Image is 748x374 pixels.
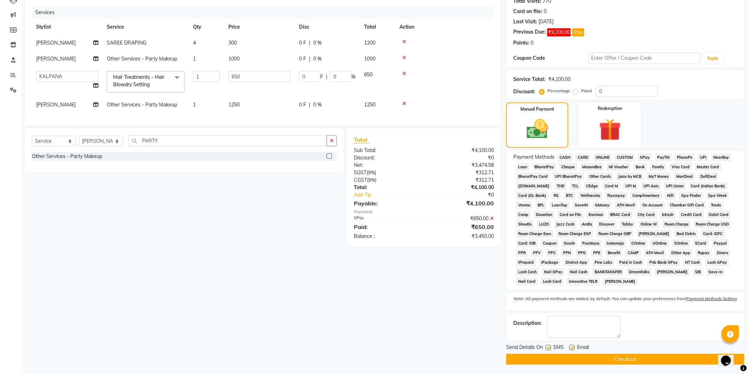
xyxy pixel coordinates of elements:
[693,268,703,276] span: SBI
[309,39,310,47] span: |
[351,73,356,81] span: %
[617,258,644,267] span: Paid in Cash
[553,173,584,181] span: UPI BharatPay
[695,163,722,171] span: Master Card
[662,220,691,228] span: Room Charge
[564,192,575,200] span: BTC
[693,239,709,247] span: SCard
[689,182,728,190] span: Card (Indian Bank)
[354,136,370,144] span: Total
[573,201,590,209] span: SaveIN
[683,258,702,267] span: NT Cash
[513,153,555,161] span: Payment Methods
[701,230,725,238] span: Card: IDFC
[660,211,676,219] span: bKash
[562,239,577,247] span: Gcash
[715,249,731,257] span: Diners
[513,39,529,47] div: Points:
[556,230,594,238] span: Room Charge EGP
[706,268,725,276] span: Save-In
[647,258,680,267] span: Pnb Bank GPay
[637,230,672,238] span: [PERSON_NAME]
[542,268,565,276] span: Nail GPay
[557,211,584,219] span: Card on File
[299,55,306,63] span: 0 F
[541,239,559,247] span: Coupon
[516,201,533,209] span: Venmo
[364,101,375,108] span: 1250
[516,277,538,286] span: Nail Card
[309,101,310,109] span: |
[531,39,533,47] div: 0
[193,101,196,108] span: 1
[520,106,554,112] label: Manual Payment
[655,268,690,276] span: [PERSON_NAME]
[592,268,624,276] span: BANKTANSFER
[641,182,661,190] span: UPI Axis
[627,268,652,276] span: Dreamfolks
[670,163,692,171] span: Visa Card
[572,28,584,36] button: Pay
[638,153,652,162] span: GPay
[364,71,373,78] span: 650
[360,19,395,35] th: Total
[228,101,240,108] span: 1250
[686,296,737,302] label: Payment Methods Setting
[674,173,695,181] span: MariDeal
[368,177,375,183] span: 9%
[672,239,690,247] span: SOnline
[650,163,667,171] span: Family
[309,55,310,63] span: |
[633,163,647,171] span: Bank
[349,147,424,154] div: Sub Total:
[193,40,196,46] span: 4
[424,169,499,176] div: ₹312.71
[596,230,634,238] span: Room Charge GBP
[424,154,499,162] div: ₹0
[113,74,164,88] span: Hair Treatments - Hair Blowdry Setting
[364,55,375,62] span: 1000
[629,239,648,247] span: COnline
[563,258,590,267] span: District App
[669,249,693,257] span: Dittor App
[580,239,602,247] span: PayMaya
[516,173,550,181] span: BharatPay Card
[539,258,561,267] span: iPackage
[575,153,591,162] span: CARD
[546,249,558,257] span: PPC
[506,354,744,365] button: Checkout
[578,192,603,200] span: Wellnessta
[107,55,177,62] span: Other Services - Party Makeup
[615,153,635,162] span: CUSTOM
[395,19,494,35] th: Action
[364,40,375,46] span: 1200
[516,192,549,200] span: Card (DL Bank)
[608,211,633,219] span: BRAC Card
[299,101,306,109] span: 0 F
[349,233,424,240] div: Balance :
[424,199,499,208] div: ₹4,100.00
[36,40,76,46] span: [PERSON_NAME]
[513,296,737,305] label: Note: All payment methods are added, by default. You can update your preferences from
[424,223,499,231] div: ₹650.00
[295,19,360,35] th: Disc
[644,249,667,257] span: ATH Movil
[553,344,564,352] span: SMS
[349,154,424,162] div: Discount:
[349,191,437,199] a: Add Tip
[703,53,723,64] button: Apply
[354,177,367,183] span: CGST
[349,176,424,184] div: ( )
[516,258,536,267] span: iPrepaid
[555,182,567,190] span: THD
[709,201,724,209] span: Trade
[534,211,555,219] span: Donation
[694,220,732,228] span: Room Charge USD
[103,19,189,35] th: Service
[299,39,306,47] span: 0 F
[424,215,499,222] div: ₹650.00
[584,182,600,190] span: CEdge
[424,147,499,154] div: ₹4,100.00
[107,40,146,46] span: SAREE DRAPING
[674,230,698,238] span: Bad Debts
